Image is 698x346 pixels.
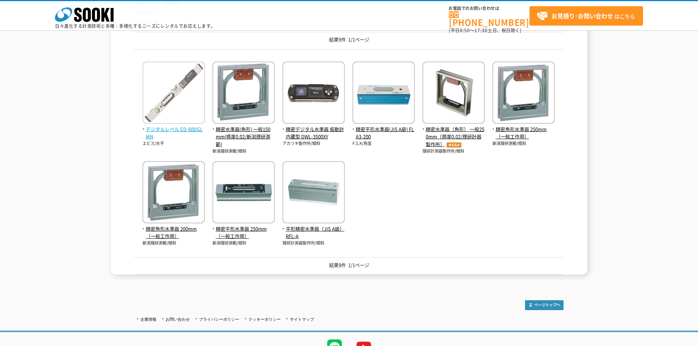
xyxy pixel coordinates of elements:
[282,161,345,225] img: RFL-A
[213,225,275,241] span: 精密平形水準器 250mm（一般工作用）
[474,27,488,34] span: 17:30
[166,317,190,321] a: お問い合わせ
[492,118,555,141] a: 精密角形水準器 250mm（一般工作用）
[143,118,205,141] a: デジタルレベル ED-60DGLMN
[282,62,345,126] img: DWL-3500XY
[422,62,485,126] img: 一般250mm（感度0.02/理研計器製作所）
[135,261,564,269] p: 結果9件 1/1ページ
[248,317,281,321] a: クッキーポリシー
[492,126,555,141] span: 精密角形水準器 250mm（一般工作用）
[290,317,314,321] a: サイトマップ
[143,217,205,240] a: 精密角形水準器 200mm（一般工作用）
[213,161,275,225] img: 250mm（一般工作用）
[143,225,205,241] span: 精密角形水準器 200mm（一般工作用）
[282,240,345,246] p: 理研計測器製作所/傾斜
[213,217,275,240] a: 精密平形水準器 250mm（一般工作用）
[282,225,345,241] span: 平形精密水準器（JIS A級） RFL-A
[213,126,275,148] span: 精密水準器(角形) 一般150mm(感度0.02/新潟理研測範)
[551,11,613,20] strong: お見積り･お問い合わせ
[143,240,205,246] p: 新潟理研測範/傾斜
[135,36,564,44] p: 結果9件 1/1ページ
[282,141,345,147] p: アカツキ製作所/傾斜
[282,118,345,141] a: 精密デジタル水準器 振動計内蔵型 DWL-3500XY
[55,24,215,28] p: 日々進化する計測技術と多種・多様化するニーズにレンタルでお応えします。
[352,141,415,147] p: F.S.K/角度
[140,317,156,321] a: 企業情報
[352,118,415,141] a: 精密平形水準器(JIS A級) FLA3-200
[143,141,205,147] p: エビス/水平
[445,142,463,148] img: オススメ
[143,62,205,126] img: ED-60DGLMN
[422,126,485,148] span: 精密水準器（角形） 一般250mm（感度0.02/理研計器製作所）
[352,62,415,126] img: FLA3-200
[282,217,345,240] a: 平形精密水準器（JIS A級） RFL-A
[143,161,205,225] img: 200mm（一般工作用）
[352,126,415,141] span: 精密平形水準器(JIS A級) FLA3-200
[199,317,239,321] a: プライバシーポリシー
[213,62,275,126] img: 一般150mm(感度0.02/新潟理研測範)
[282,126,345,141] span: 精密デジタル水準器 振動計内蔵型 DWL-3500XY
[537,11,635,22] span: はこちら
[449,6,529,11] span: お電話でのお問い合わせは
[422,148,485,155] p: 理研計測器製作所/傾斜
[529,6,643,26] a: お見積り･お問い合わせはこちら
[213,148,275,155] p: 新潟理研測範/傾斜
[449,27,521,34] span: (平日 ～ 土日、祝日除く)
[422,118,485,148] a: 精密水準器（角形） 一般250mm（感度0.02/理研計器製作所）オススメ
[460,27,470,34] span: 8:50
[449,11,529,26] a: [PHONE_NUMBER]
[213,240,275,246] p: 新潟理研測範/傾斜
[525,300,564,310] img: トップページへ
[492,62,555,126] img: 250mm（一般工作用）
[213,118,275,148] a: 精密水準器(角形) 一般150mm(感度0.02/新潟理研測範)
[143,126,205,141] span: デジタルレベル ED-60DGLMN
[492,141,555,147] p: 新潟理研測範/傾斜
